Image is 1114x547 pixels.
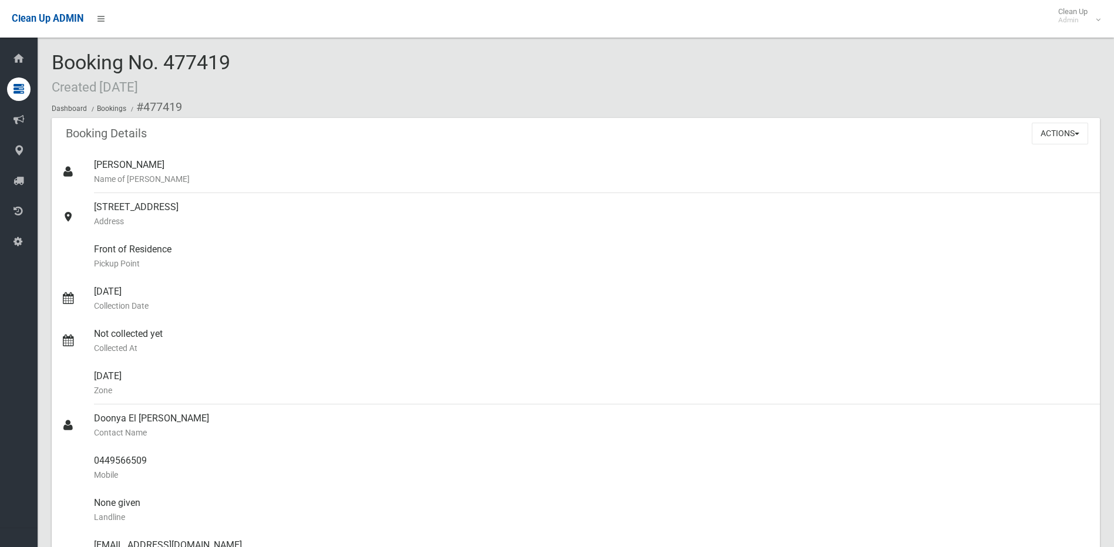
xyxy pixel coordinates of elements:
div: 0449566509 [94,447,1091,489]
button: Actions [1032,123,1088,144]
small: Address [94,214,1091,228]
a: Bookings [97,104,126,113]
span: Clean Up ADMIN [12,13,83,24]
small: Collected At [94,341,1091,355]
span: Booking No. 477419 [52,50,230,96]
div: Not collected yet [94,320,1091,362]
div: None given [94,489,1091,531]
small: Pickup Point [94,256,1091,271]
small: Created [DATE] [52,79,138,94]
span: Clean Up [1052,7,1099,25]
small: Landline [94,510,1091,524]
small: Zone [94,383,1091,397]
li: #477419 [128,96,182,118]
div: [DATE] [94,362,1091,404]
div: [DATE] [94,278,1091,320]
a: Dashboard [52,104,87,113]
small: Contact Name [94,426,1091,440]
small: Collection Date [94,299,1091,313]
small: Mobile [94,468,1091,482]
div: [PERSON_NAME] [94,151,1091,193]
div: [STREET_ADDRESS] [94,193,1091,235]
div: Doonya El [PERSON_NAME] [94,404,1091,447]
header: Booking Details [52,122,161,145]
div: Front of Residence [94,235,1091,278]
small: Admin [1058,16,1088,25]
small: Name of [PERSON_NAME] [94,172,1091,186]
